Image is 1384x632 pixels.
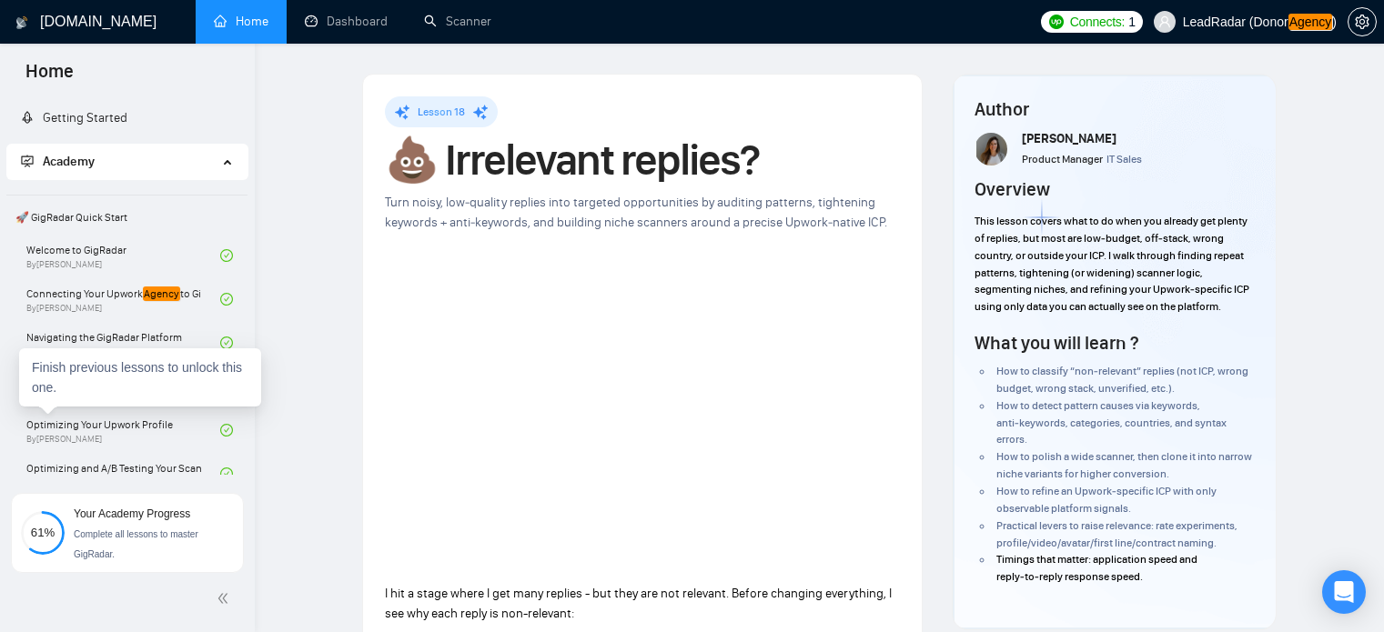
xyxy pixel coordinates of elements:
span: Complete all lessons to master GigRadar. [74,529,198,559]
span: This lesson covers what to do when you already get plenty of replies, but most are low‑budget, of... [975,215,1249,313]
span: IT Sales [1106,153,1142,166]
span: check-circle [220,249,233,262]
h4: Overview [975,176,1050,202]
a: Optimizing and A/B Testing Your Scanner for Better Results [26,454,220,494]
a: Optimizing Your Upwork ProfileBy[PERSON_NAME] [26,410,220,450]
span: LeadRadar (Donor ) [1183,15,1337,28]
span: check-circle [220,467,233,480]
a: Welcome to GigRadarBy[PERSON_NAME] [26,236,220,276]
span: 1 [1128,12,1136,32]
span: How to classify “non‑relevant” replies (not ICP, wrong budget, wrong stack, unverified, etc.). [996,365,1248,395]
em: Agency [1288,14,1333,30]
span: Turn noisy, low‑quality replies into targeted opportunities by auditing patterns, tightening keyw... [385,195,887,230]
a: rocketGetting Started [21,110,127,125]
span: double-left [217,589,235,607]
span: Academy [43,154,95,169]
span: 61% [21,527,65,538]
span: 🚀 GigRadar Quick Start [8,199,246,236]
li: Getting Started [6,100,248,136]
a: Connecting Your UpworkAgencyto GigRadarBy[PERSON_NAME] [26,279,220,319]
a: homeHome [214,14,268,29]
span: check-circle [220,424,233,436]
span: check-circle [220,336,233,349]
span: user [1158,15,1171,28]
span: Product Manager [1022,153,1103,166]
button: setting [1348,7,1377,36]
a: setting [1348,15,1377,29]
img: logo [15,8,28,37]
span: Academy [21,154,95,169]
span: How to refine an Upwork‑specific ICP with only observable platform signals. [996,485,1217,515]
span: Your Academy Progress [74,507,190,520]
span: Timings that matter: application speed and reply‑to‑reply response speed. [996,553,1197,583]
span: setting [1349,15,1376,29]
span: How to detect pattern causes via keywords, anti‑keywords, categories, countries, and syntax errors. [996,399,1227,446]
a: searchScanner [424,14,491,29]
span: How to polish a wide scanner, then clone it into narrow niche variants for higher conversion. [996,450,1252,480]
span: Practical levers to raise relevance: rate experiments, profile/video/avatar/first line/contract n... [996,519,1238,549]
span: Lesson 18 [418,105,465,118]
span: check-circle [220,293,233,306]
span: Home [11,58,88,96]
a: dashboardDashboard [305,14,388,29]
h4: What you will learn ? [975,330,1138,356]
h1: 💩 Irrelevant replies? [385,140,900,180]
img: upwork-logo.png [1049,15,1064,29]
a: Navigating the GigRadar PlatformBy[PERSON_NAME] [26,323,220,363]
img: tamara_levit_pic.png [976,133,1009,166]
h4: Author [975,96,1254,122]
span: [PERSON_NAME] [1022,131,1116,146]
span: fund-projection-screen [21,155,34,167]
div: Finish previous lessons to unlock this one. [19,348,261,406]
div: Open Intercom Messenger [1322,570,1366,614]
span: I hit a stage where I get many replies - but they are not relevant. Before changing everything, I... [385,586,892,621]
span: Connects: [1070,12,1125,32]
